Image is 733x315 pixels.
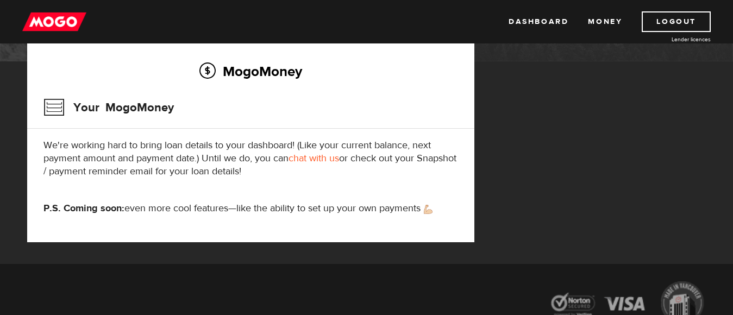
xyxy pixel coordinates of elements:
[289,152,339,165] a: chat with us
[588,11,622,32] a: Money
[43,93,174,122] h3: Your MogoMoney
[509,11,568,32] a: Dashboard
[43,139,458,178] p: We're working hard to bring loan details to your dashboard! (Like your current balance, next paym...
[424,205,433,214] img: strong arm emoji
[43,202,458,215] p: even more cool features—like the ability to set up your own payments
[629,35,711,43] a: Lender licences
[642,11,711,32] a: Logout
[43,60,458,83] h2: MogoMoney
[43,202,124,215] strong: P.S. Coming soon:
[516,62,733,315] iframe: LiveChat chat widget
[22,11,86,32] img: mogo_logo-11ee424be714fa7cbb0f0f49df9e16ec.png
